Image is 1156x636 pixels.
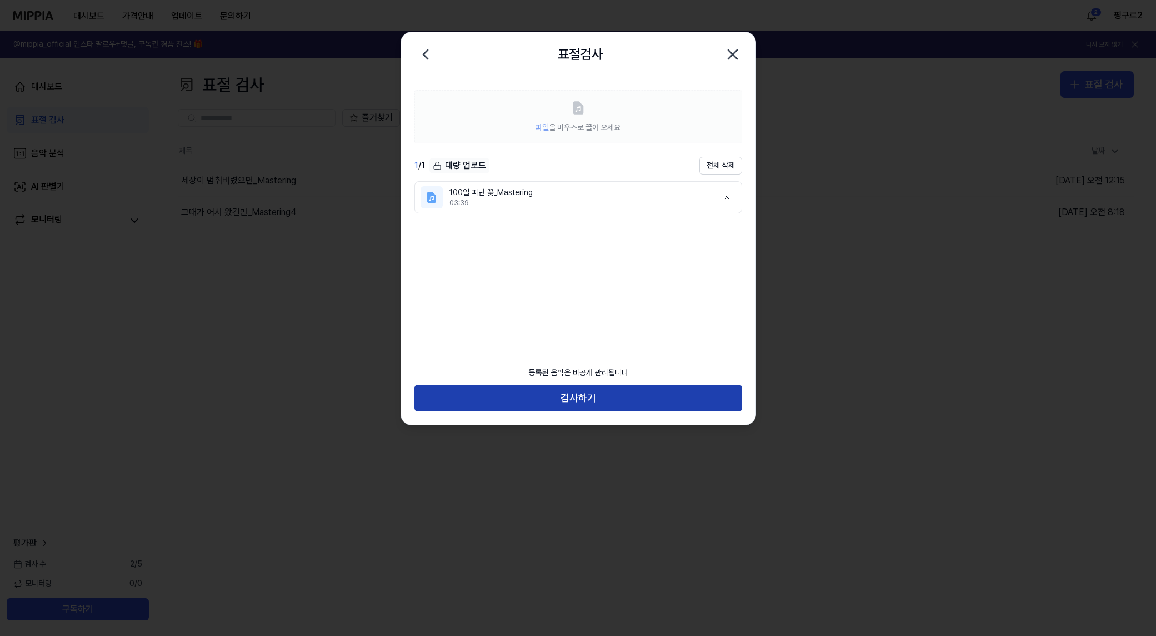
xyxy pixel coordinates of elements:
button: 검사하기 [414,385,742,411]
button: 대량 업로드 [429,158,489,174]
button: 전체 삭제 [699,157,742,175]
span: 파일 [536,123,549,132]
span: 1 [414,160,418,171]
div: 03:39 [449,198,709,208]
div: 등록된 음악은 비공개 관리됩니다 [522,361,635,385]
div: 대량 업로드 [429,158,489,173]
div: / 1 [414,159,425,172]
span: 을 마우스로 끌어 오세요 [536,123,620,132]
h2: 표절검사 [558,44,603,65]
div: 100일 피던 꽃_Mastering [449,187,709,198]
